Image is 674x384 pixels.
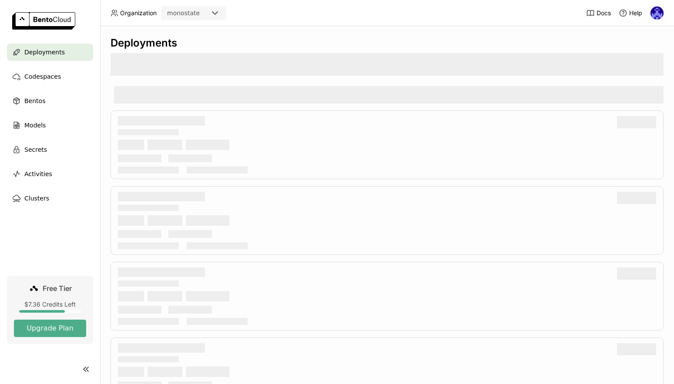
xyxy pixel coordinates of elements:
[24,71,61,82] span: Codespaces
[167,9,200,17] div: monostate
[597,9,611,17] span: Docs
[7,276,93,344] a: Free Tier$7.36 Credits LeftUpgrade Plan
[24,144,47,155] span: Secrets
[24,193,49,204] span: Clusters
[7,92,93,110] a: Bentos
[7,68,93,85] a: Codespaces
[14,320,86,337] button: Upgrade Plan
[629,9,642,17] span: Help
[7,43,93,61] a: Deployments
[24,47,65,57] span: Deployments
[24,96,45,106] span: Bentos
[120,9,157,17] span: Organization
[24,169,52,179] span: Activities
[111,37,664,50] div: Deployments
[43,284,72,293] span: Free Tier
[14,301,86,308] div: $7.36 Credits Left
[24,120,46,130] span: Models
[7,190,93,207] a: Clusters
[201,9,201,18] input: Selected monostate.
[586,9,611,17] a: Docs
[12,12,75,30] img: logo
[651,7,664,20] img: Andrew correa
[7,165,93,183] a: Activities
[7,141,93,158] a: Secrets
[619,9,642,17] div: Help
[7,117,93,134] a: Models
